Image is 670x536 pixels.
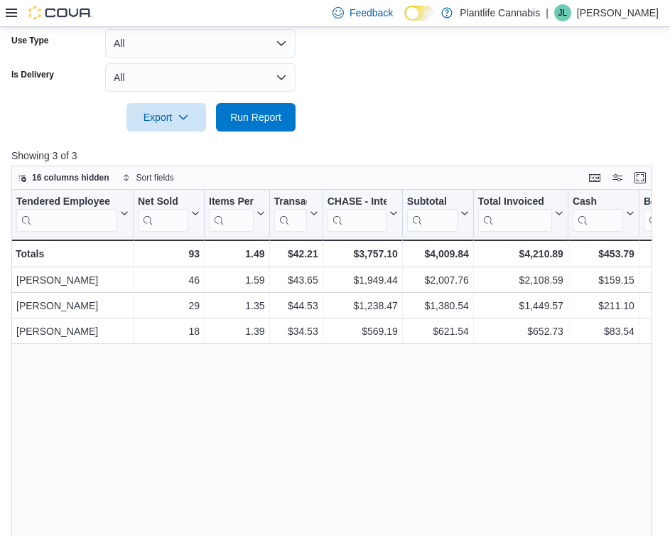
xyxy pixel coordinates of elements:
[16,272,129,289] div: [PERSON_NAME]
[478,297,563,314] div: $1,449.57
[135,103,198,132] span: Export
[404,6,434,21] input: Dark Mode
[478,323,563,340] div: $652.73
[586,169,603,186] button: Keyboard shortcuts
[16,245,129,262] div: Totals
[209,323,265,340] div: 1.39
[12,169,115,186] button: 16 columns hidden
[209,245,265,262] div: 1.49
[573,297,634,314] div: $211.10
[577,4,659,21] p: [PERSON_NAME]
[407,297,469,314] div: $1,380.54
[11,69,54,80] label: Is Delivery
[16,195,129,231] button: Tendered Employee
[478,195,552,208] div: Total Invoiced
[573,195,634,231] button: Cash
[274,323,318,340] div: $34.53
[407,195,458,208] div: Subtotal
[407,272,469,289] div: $2,007.76
[138,297,200,314] div: 29
[126,103,206,132] button: Export
[117,169,180,186] button: Sort fields
[328,195,398,231] button: CHASE - Integrated
[328,245,398,262] div: $3,757.10
[209,195,254,231] div: Items Per Transaction
[478,272,563,289] div: $2,108.59
[274,297,318,314] div: $44.53
[230,110,281,124] span: Run Report
[460,4,540,21] p: Plantlife Cannabis
[138,195,188,231] div: Net Sold
[328,272,398,289] div: $1,949.44
[328,297,398,314] div: $1,238.47
[32,172,109,183] span: 16 columns hidden
[573,272,634,289] div: $159.15
[407,245,469,262] div: $4,009.84
[478,195,552,231] div: Total Invoiced
[573,195,623,208] div: Cash
[136,172,174,183] span: Sort fields
[209,272,265,289] div: 1.59
[328,195,387,208] div: CHASE - Integrated
[407,195,458,231] div: Subtotal
[478,195,563,231] button: Total Invoiced
[274,245,318,262] div: $42.21
[573,195,623,231] div: Cash
[28,6,92,20] img: Cova
[16,323,129,340] div: [PERSON_NAME]
[328,323,398,340] div: $569.19
[209,297,265,314] div: 1.35
[11,35,48,46] label: Use Type
[274,195,307,231] div: Transaction Average
[407,323,469,340] div: $621.54
[328,195,387,231] div: CHASE - Integrated
[274,195,307,208] div: Transaction Average
[138,195,200,231] button: Net Sold
[609,169,626,186] button: Display options
[558,4,568,21] span: JL
[216,103,296,132] button: Run Report
[350,6,393,20] span: Feedback
[632,169,649,186] button: Enter fullscreen
[554,4,571,21] div: Jessi Loff
[274,272,318,289] div: $43.65
[11,149,659,163] p: Showing 3 of 3
[274,195,318,231] button: Transaction Average
[16,297,129,314] div: [PERSON_NAME]
[209,195,254,208] div: Items Per Transaction
[16,195,117,231] div: Tendered Employee
[138,195,188,208] div: Net Sold
[209,195,265,231] button: Items Per Transaction
[478,245,563,262] div: $4,210.89
[573,323,634,340] div: $83.54
[16,195,117,208] div: Tendered Employee
[407,195,469,231] button: Subtotal
[546,4,549,21] p: |
[138,245,200,262] div: 93
[573,245,634,262] div: $453.79
[138,323,200,340] div: 18
[105,63,296,92] button: All
[105,29,296,58] button: All
[138,272,200,289] div: 46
